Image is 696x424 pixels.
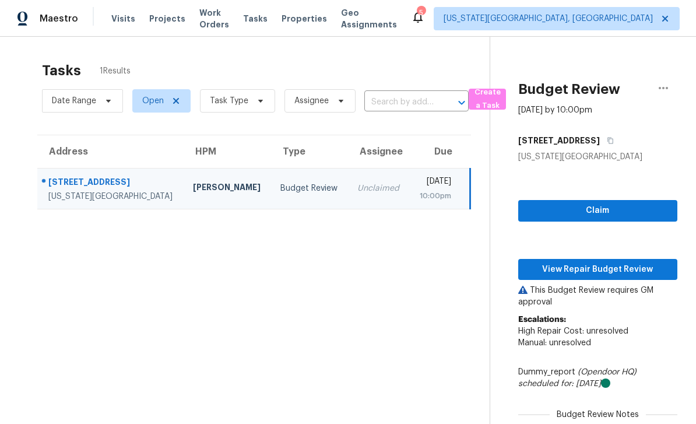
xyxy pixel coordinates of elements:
div: [DATE] [419,176,451,190]
th: Assignee [348,135,409,168]
i: (Opendoor HQ) [578,368,637,376]
th: Due [409,135,470,168]
span: Task Type [210,95,248,107]
span: Budget Review Notes [550,409,646,421]
span: 1 Results [100,65,131,77]
i: scheduled for: [DATE] [518,380,601,388]
span: Open [142,95,164,107]
h2: Tasks [42,65,81,76]
span: Claim [528,204,668,218]
span: Visits [111,13,135,24]
span: Assignee [294,95,329,107]
span: Manual: unresolved [518,339,591,347]
span: Maestro [40,13,78,24]
div: [DATE] by 10:00pm [518,104,592,116]
input: Search by address [364,93,436,111]
span: View Repair Budget Review [528,262,668,277]
th: Type [271,135,348,168]
b: Escalations: [518,316,566,324]
button: Open [454,94,470,111]
div: [PERSON_NAME] [193,181,262,196]
span: Work Orders [199,7,229,30]
p: This Budget Review requires GM approval [518,285,677,308]
span: Geo Assignments [341,7,397,30]
button: Create a Task [469,89,506,110]
button: Claim [518,200,677,222]
div: Unclaimed [357,183,400,194]
div: 5 [417,7,425,19]
span: Date Range [52,95,96,107]
th: Address [37,135,184,168]
button: View Repair Budget Review [518,259,677,281]
span: Tasks [243,15,268,23]
button: Copy Address [600,130,616,151]
span: [US_STATE][GEOGRAPHIC_DATA], [GEOGRAPHIC_DATA] [444,13,653,24]
div: [US_STATE][GEOGRAPHIC_DATA] [518,151,677,163]
span: High Repair Cost: unresolved [518,327,628,335]
h5: [STREET_ADDRESS] [518,135,600,146]
div: [US_STATE][GEOGRAPHIC_DATA] [48,191,174,202]
th: HPM [184,135,271,168]
div: 10:00pm [419,190,451,202]
span: Projects [149,13,185,24]
span: Properties [282,13,327,24]
div: [STREET_ADDRESS] [48,176,174,191]
h2: Budget Review [518,83,620,95]
div: Dummy_report [518,366,677,390]
span: Create a Task [474,86,500,113]
div: Budget Review [280,183,339,194]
